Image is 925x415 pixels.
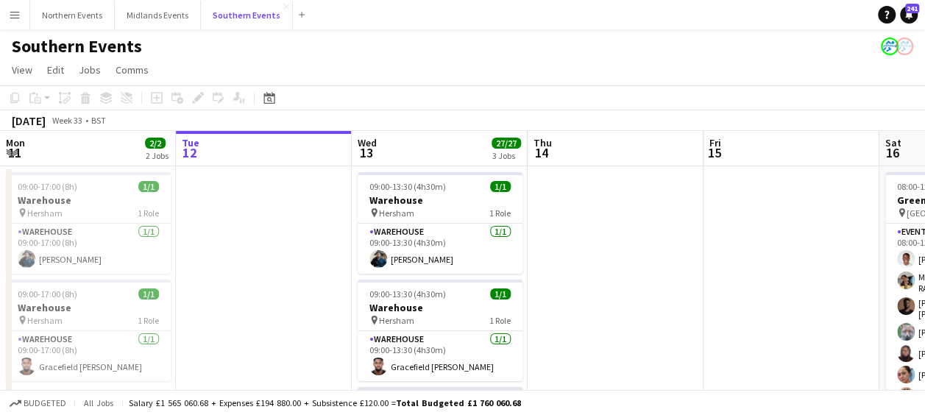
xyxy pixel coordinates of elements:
span: Wed [358,136,377,149]
span: 09:00-17:00 (8h) [18,288,77,299]
div: BST [91,115,106,126]
span: Hersham [27,315,63,326]
span: 1 Role [138,315,159,326]
app-card-role: Warehouse1/109:00-17:00 (8h)Gracefield [PERSON_NAME] [6,331,171,381]
h3: Warehouse [358,301,522,314]
button: Midlands Events [115,1,201,29]
app-job-card: 09:00-17:00 (8h)1/1Warehouse Hersham1 RoleWarehouse1/109:00-17:00 (8h)Gracefield [PERSON_NAME] [6,280,171,381]
span: Mon [6,136,25,149]
span: 1/1 [490,288,511,299]
span: Edit [47,63,64,77]
span: 1 Role [489,315,511,326]
h3: Warehouse [358,194,522,207]
span: Hersham [379,207,414,219]
span: Total Budgeted £1 760 060.68 [396,397,521,408]
span: 09:00-13:30 (4h30m) [369,288,446,299]
span: View [12,63,32,77]
span: Budgeted [24,398,66,408]
app-job-card: 09:00-17:00 (8h)1/1Warehouse Hersham1 RoleWarehouse1/109:00-17:00 (8h)[PERSON_NAME] [6,172,171,274]
h3: Warehouse [6,301,171,314]
div: 3 Jobs [492,150,520,161]
span: 12 [180,144,199,161]
a: 241 [900,6,918,24]
span: 1 Role [489,207,511,219]
span: All jobs [81,397,116,408]
span: Fri [709,136,721,149]
span: 1/1 [490,181,511,192]
app-job-card: 09:00-13:30 (4h30m)1/1Warehouse Hersham1 RoleWarehouse1/109:00-13:30 (4h30m)Gracefield [PERSON_NAME] [358,280,522,381]
span: 1/1 [138,288,159,299]
span: Sat [885,136,901,149]
app-user-avatar: RunThrough Events [896,38,913,55]
span: Hersham [379,315,414,326]
a: View [6,60,38,79]
h3: Warehouse [6,194,171,207]
span: 15 [707,144,721,161]
app-card-role: Warehouse1/109:00-13:30 (4h30m)[PERSON_NAME] [358,224,522,274]
div: Salary £1 565 060.68 + Expenses £194 880.00 + Subsistence £120.00 = [129,397,521,408]
span: 14 [531,144,552,161]
a: Edit [41,60,70,79]
app-card-role: Warehouse1/109:00-17:00 (8h)[PERSON_NAME] [6,224,171,274]
span: 27/27 [492,138,521,149]
span: Jobs [79,63,101,77]
span: 1 Role [138,207,159,219]
span: Hersham [27,207,63,219]
span: Comms [116,63,149,77]
span: 11 [4,144,25,161]
span: 2/2 [145,138,166,149]
app-user-avatar: RunThrough Events [881,38,899,55]
span: 09:00-13:30 (4h30m) [369,181,446,192]
span: 13 [355,144,377,161]
span: Thu [534,136,552,149]
span: 1/1 [138,181,159,192]
a: Jobs [73,60,107,79]
span: Week 33 [49,115,85,126]
span: 16 [883,144,901,161]
div: [DATE] [12,113,46,128]
span: Tue [182,136,199,149]
h1: Southern Events [12,35,142,57]
div: 2 Jobs [146,150,169,161]
app-job-card: 09:00-13:30 (4h30m)1/1Warehouse Hersham1 RoleWarehouse1/109:00-13:30 (4h30m)[PERSON_NAME] [358,172,522,274]
button: Southern Events [201,1,293,29]
button: Northern Events [30,1,115,29]
button: Budgeted [7,395,68,411]
span: 09:00-17:00 (8h) [18,181,77,192]
span: 241 [905,4,919,13]
a: Comms [110,60,155,79]
app-card-role: Warehouse1/109:00-13:30 (4h30m)Gracefield [PERSON_NAME] [358,331,522,381]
